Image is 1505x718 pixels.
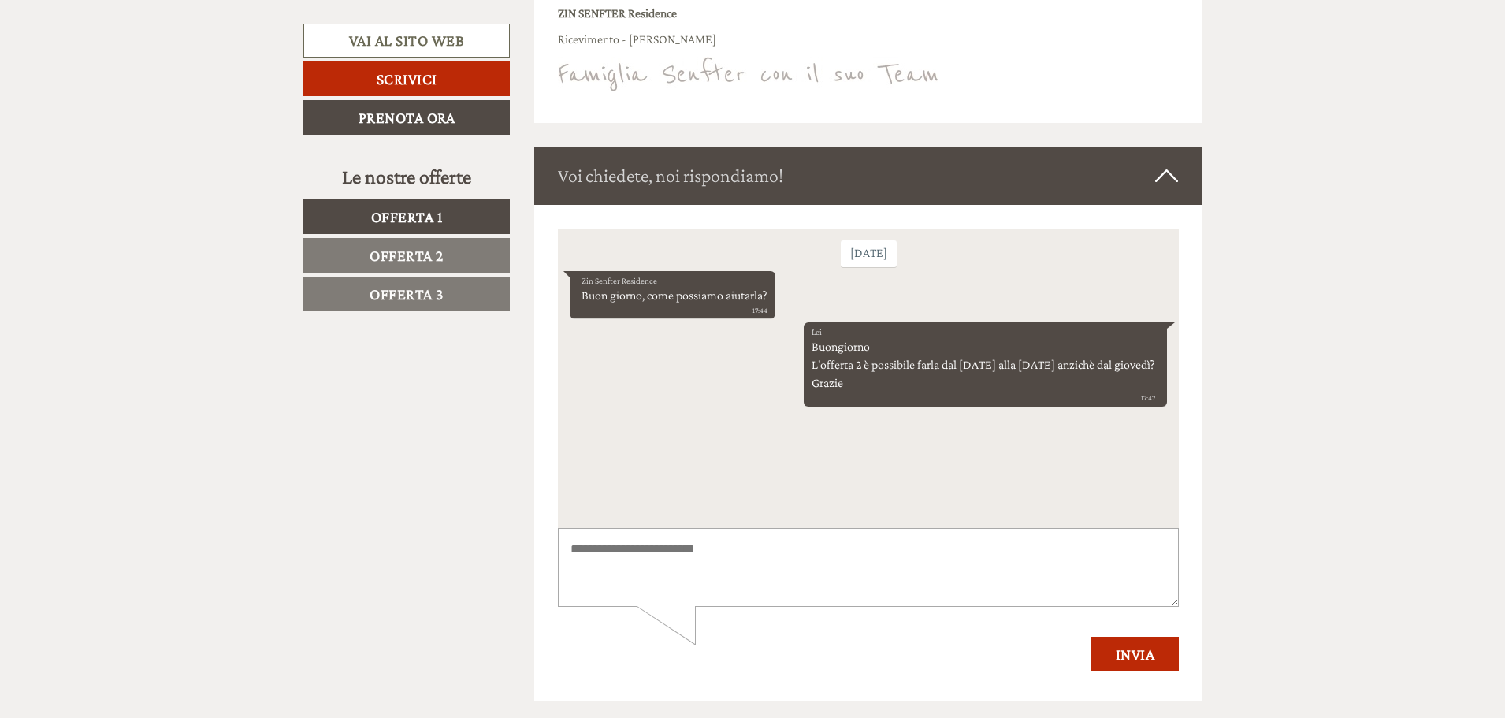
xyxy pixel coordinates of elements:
div: Voi chiedete, noi rispondiamo! [534,147,1202,205]
span: Offerta 1 [371,208,443,225]
span: Offerta 2 [370,247,444,264]
img: image [558,57,938,91]
a: Scrivici [303,61,510,96]
div: Zin Senfter Residence [24,46,210,58]
div: [DATE] [283,12,339,39]
a: Vai al sito web [303,24,510,58]
small: 17:44 [24,76,210,87]
div: Lei [254,97,597,110]
strong: ZIN SENFTER Residence [558,6,677,20]
a: Prenota ora [303,100,510,135]
small: 17:47 [254,164,597,175]
p: Ricevimento - [PERSON_NAME] [558,31,1179,49]
button: Invia [533,408,622,443]
div: Buon giorno, come possiamo aiutarla? [12,43,217,91]
div: Buongiorno L'offerta 2 è possibile farla dal [DATE] alla [DATE] anzichè dal giovedì? Grazie [246,94,609,177]
span: Offerta 3 [370,285,444,303]
div: Le nostre offerte [303,162,510,192]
